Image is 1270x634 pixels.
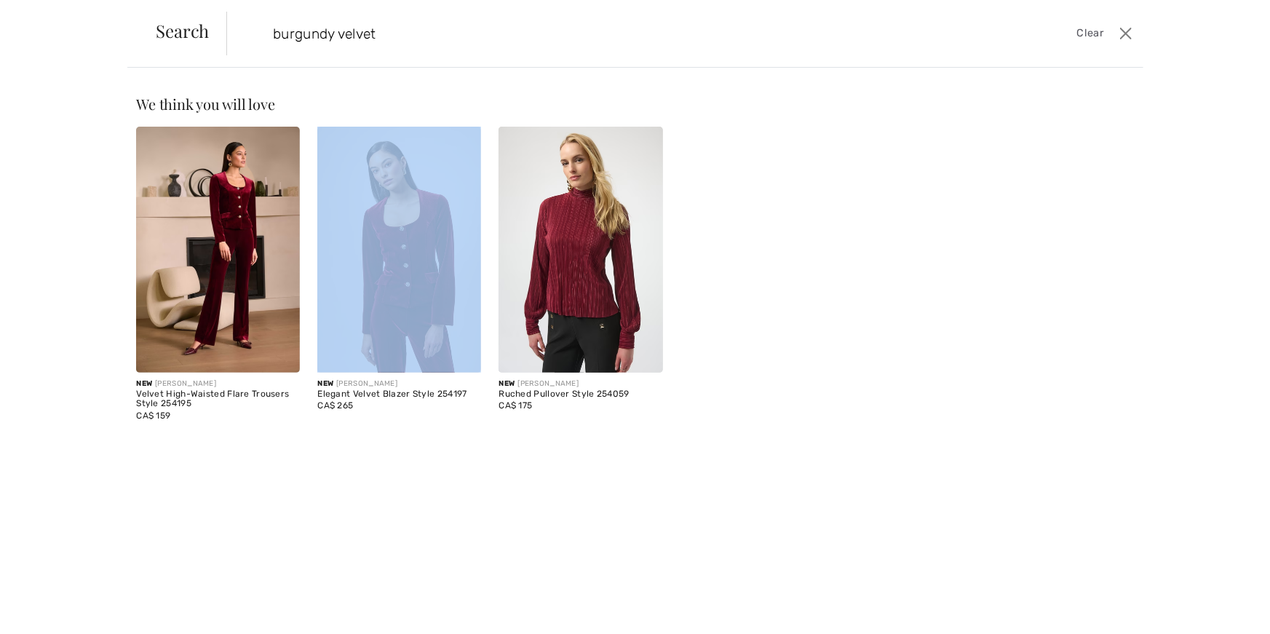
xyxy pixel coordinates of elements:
[499,379,515,388] span: New
[136,389,300,410] div: Velvet High-Waisted Flare Trousers Style 254195
[136,94,274,114] span: We think you will love
[136,379,300,389] div: [PERSON_NAME]
[499,379,662,389] div: [PERSON_NAME]
[262,12,902,55] input: TYPE TO SEARCH
[317,379,481,389] div: [PERSON_NAME]
[317,389,481,400] div: Elegant Velvet Blazer Style 254197
[136,379,152,388] span: New
[317,379,333,388] span: New
[156,22,210,39] span: Search
[317,400,353,411] span: CA$ 265
[33,10,63,23] span: Help
[1077,25,1104,41] span: Clear
[499,127,662,373] img: Ruched Pullover Style 254059. Burgundy
[499,400,532,411] span: CA$ 175
[136,127,300,373] img: Velvet High-Waisted Flare Trousers Style 254195. Burgundy
[1115,22,1137,45] button: Close
[317,127,481,373] a: Elegant Velvet Blazer Style 254197. Burgundy
[499,389,662,400] div: Ruched Pullover Style 254059
[136,411,170,421] span: CA$ 159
